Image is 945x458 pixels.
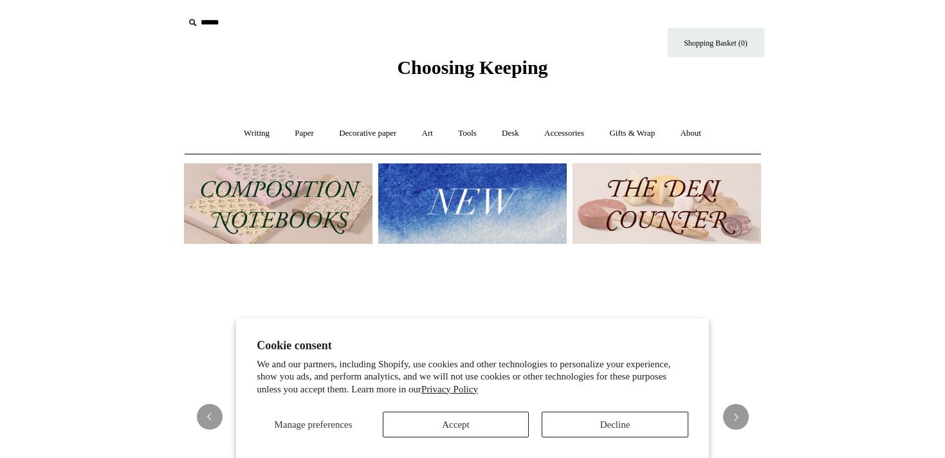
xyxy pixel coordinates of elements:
a: Writing [232,116,281,151]
button: Manage preferences [257,412,370,437]
button: Accept [383,412,529,437]
img: The Deli Counter [573,163,761,244]
button: Decline [542,412,688,437]
img: 202302 Composition ledgers.jpg__PID:69722ee6-fa44-49dd-a067-31375e5d54ec [184,163,372,244]
a: Shopping Basket (0) [668,28,764,57]
span: Choosing Keeping [397,57,547,78]
a: Art [410,116,445,151]
a: Desk [490,116,531,151]
p: We and our partners, including Shopify, use cookies and other technologies to personalize your ex... [257,358,688,396]
span: Manage preferences [274,419,352,430]
a: Gifts & Wrap [598,116,666,151]
button: Previous [197,404,223,430]
a: About [668,116,713,151]
a: Tools [446,116,488,151]
h2: Cookie consent [257,339,688,353]
img: New.jpg__PID:f73bdf93-380a-4a35-bcfe-7823039498e1 [378,163,567,244]
button: Next [723,404,749,430]
a: Decorative paper [327,116,408,151]
a: Choosing Keeping [397,67,547,76]
a: Accessories [533,116,596,151]
a: Paper [283,116,326,151]
a: Privacy Policy [421,384,478,394]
